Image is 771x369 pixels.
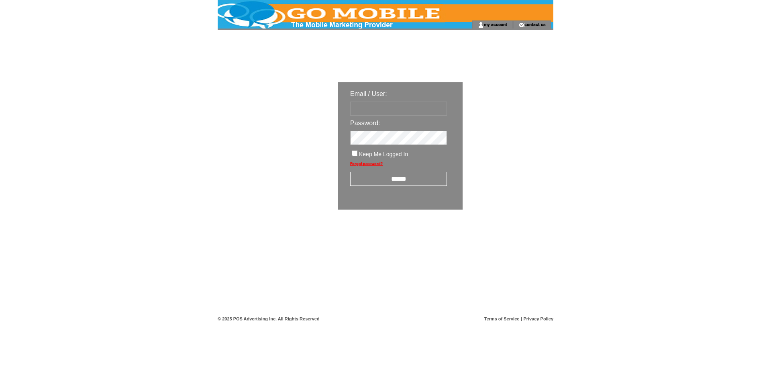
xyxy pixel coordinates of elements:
img: contact_us_icon.gif [518,22,524,28]
img: transparent.png [486,230,526,240]
a: my account [484,22,507,27]
span: © 2025 POS Advertising Inc. All Rights Reserved [218,316,320,321]
a: contact us [524,22,546,27]
a: Terms of Service [484,316,520,321]
a: Forgot password? [350,161,383,166]
span: Password: [350,120,380,126]
a: Privacy Policy [523,316,553,321]
img: account_icon.gif [478,22,484,28]
span: Keep Me Logged In [359,151,408,157]
span: Email / User: [350,90,387,97]
span: | [521,316,522,321]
